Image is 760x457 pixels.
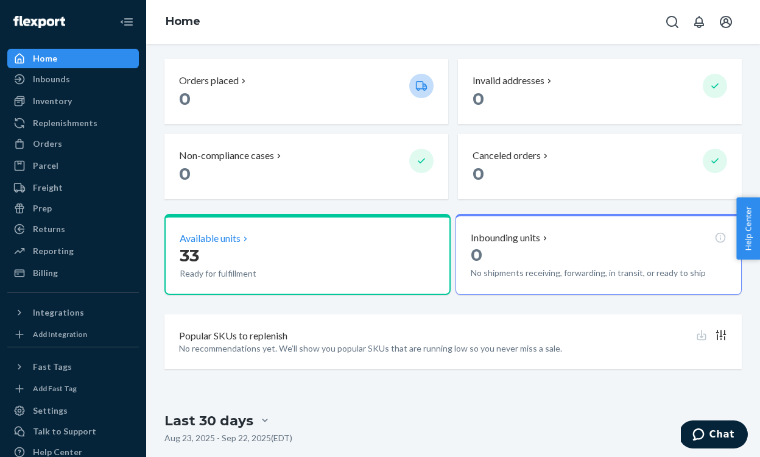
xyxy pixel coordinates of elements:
a: Orders [7,134,139,154]
button: Invalid addresses 0 [458,59,742,124]
span: 0 [471,244,482,265]
p: Popular SKUs to replenish [179,329,287,343]
p: No shipments receiving, forwarding, in transit, or ready to ship [471,267,716,279]
a: Reporting [7,241,139,261]
a: Settings [7,401,139,420]
div: Integrations [33,306,84,319]
div: Home [33,52,57,65]
button: Non-compliance cases 0 [164,134,448,199]
button: Canceled orders 0 [458,134,742,199]
div: Talk to Support [33,425,96,438]
div: Inbounds [33,73,70,85]
div: Parcel [33,160,58,172]
button: Open Search Box [660,10,684,34]
button: Close Navigation [114,10,139,34]
div: Billing [33,267,58,279]
div: Settings [33,405,68,417]
p: Aug 23, 2025 - Sep 22, 2025 ( EDT ) [164,432,292,444]
button: Open notifications [687,10,711,34]
a: Replenishments [7,113,139,133]
div: Last 30 days [164,411,253,430]
span: 0 [179,163,191,184]
span: 33 [180,245,199,266]
button: Orders placed 0 [164,59,448,124]
div: Prep [33,202,52,214]
button: Available units33Ready for fulfillment [164,214,451,295]
p: No recommendations yet. We’ll show you popular SKUs that are running low so you never miss a sale. [179,342,727,355]
a: Freight [7,178,139,197]
a: Home [166,15,200,28]
button: Inbounding units0No shipments receiving, forwarding, in transit, or ready to ship [456,214,742,295]
p: Available units [180,232,241,246]
div: Returns [33,223,65,235]
div: Reporting [33,245,74,257]
a: Prep [7,199,139,218]
button: Integrations [7,303,139,322]
p: Canceled orders [473,149,541,163]
button: Open account menu [714,10,738,34]
a: Add Integration [7,327,139,342]
div: Add Integration [33,329,87,339]
p: Non-compliance cases [179,149,274,163]
button: Help Center [736,197,760,260]
p: Inbounding units [471,231,540,245]
div: Orders [33,138,62,150]
a: Returns [7,219,139,239]
img: Flexport logo [13,16,65,28]
div: Fast Tags [33,361,72,373]
a: Home [7,49,139,68]
a: Add Fast Tag [7,381,139,396]
a: Inbounds [7,69,139,89]
iframe: Opens a widget where you can chat to one of our agents [681,420,748,451]
p: Ready for fulfillment [180,267,346,280]
a: Billing [7,263,139,283]
ol: breadcrumbs [156,4,210,40]
p: Orders placed [179,74,239,88]
button: Talk to Support [7,422,139,441]
a: Parcel [7,156,139,175]
button: Fast Tags [7,357,139,377]
div: Freight [33,182,63,194]
div: Inventory [33,95,72,107]
a: Inventory [7,91,139,111]
div: Replenishments [33,117,97,129]
p: Invalid addresses [473,74,544,88]
div: Add Fast Tag [33,383,77,394]
span: 0 [179,88,191,109]
span: 0 [473,88,484,109]
span: 0 [473,163,484,184]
